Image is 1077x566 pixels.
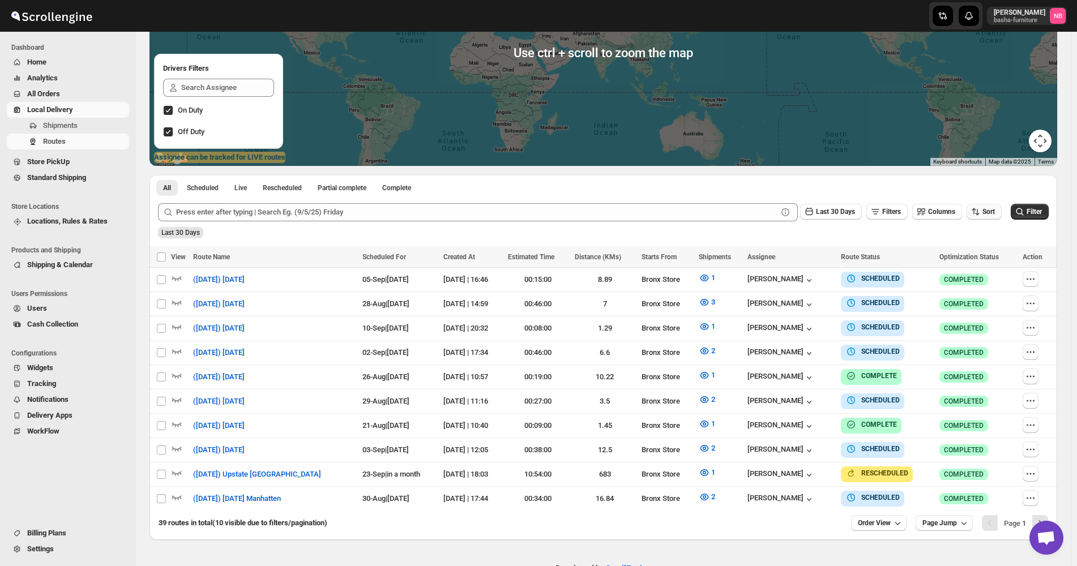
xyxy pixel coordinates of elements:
[699,253,731,261] span: Shipments
[27,304,47,312] span: Users
[711,444,715,452] span: 2
[11,246,130,255] span: Products and Shipping
[747,323,815,335] button: [PERSON_NAME]
[443,396,501,407] div: [DATE] | 11:16
[642,469,691,480] div: Bronx Store
[747,372,815,383] button: [PERSON_NAME]
[508,396,568,407] div: 00:27:00
[692,293,722,311] button: 3
[7,257,129,273] button: Shipping & Calendar
[443,420,501,431] div: [DATE] | 10:40
[27,427,59,435] span: WorkFlow
[7,392,129,408] button: Notifications
[816,208,855,216] span: Last 30 Days
[747,348,815,359] button: [PERSON_NAME]
[845,395,900,406] button: SCHEDULED
[263,183,302,192] span: Rescheduled
[711,371,715,379] span: 1
[43,121,78,130] span: Shipments
[747,299,815,310] button: [PERSON_NAME]
[994,8,1045,17] p: [PERSON_NAME]
[186,271,251,289] button: ([DATE]) [DATE]
[508,444,568,456] div: 00:38:00
[186,490,288,508] button: ([DATE]) [DATE] Manhatten
[508,347,568,358] div: 00:46:00
[1004,519,1026,528] span: Page
[1050,8,1066,24] span: Nael Basha
[967,204,1002,220] button: Sort
[747,421,815,432] button: [PERSON_NAME]
[27,363,53,372] span: Widgets
[1029,521,1063,555] a: Open chat
[443,298,501,310] div: [DATE] | 14:59
[1027,208,1042,216] span: Filter
[193,371,245,383] span: ([DATE]) [DATE]
[362,324,409,332] span: 10-Sep | [DATE]
[861,445,900,453] b: SCHEDULED
[575,493,635,504] div: 16.84
[861,323,900,331] b: SCHEDULED
[362,348,409,357] span: 02-Sep | [DATE]
[7,118,129,134] button: Shipments
[642,371,691,383] div: Bronx Store
[186,417,251,435] button: ([DATE]) [DATE]
[845,492,900,503] button: SCHEDULED
[711,322,715,331] span: 1
[163,183,171,192] span: All
[575,420,635,431] div: 1.45
[181,79,274,97] input: Search Assignee
[642,396,691,407] div: Bronx Store
[989,158,1031,165] span: Map data ©2025
[944,421,984,430] span: COMPLETED
[186,465,328,483] button: ([DATE]) Upstate [GEOGRAPHIC_DATA]
[882,208,901,216] span: Filters
[178,127,204,136] span: Off Duty
[152,151,190,166] img: Google
[642,444,691,456] div: Bronx Store
[933,158,982,166] button: Keyboard shortcuts
[845,468,908,479] button: RESCHEDULED
[861,421,897,428] b: COMPLETE
[858,518,891,528] span: Order View
[508,298,568,310] div: 00:46:00
[944,324,984,333] span: COMPLETED
[443,323,501,334] div: [DATE] | 20:32
[861,275,900,282] b: SCHEDULED
[27,395,69,404] span: Notifications
[944,445,984,454] span: COMPLETED
[642,253,677,261] span: Starts From
[362,299,409,308] span: 28-Aug | [DATE]
[944,470,984,479] span: COMPLETED
[7,376,129,392] button: Tracking
[27,379,56,388] span: Tracking
[1032,515,1048,531] button: Next
[575,444,635,456] div: 12.5
[1038,158,1054,165] a: Terms (opens in new tab)
[642,493,691,504] div: Bronx Store
[11,349,130,358] span: Configurations
[193,396,245,407] span: ([DATE]) [DATE]
[747,445,815,456] div: [PERSON_NAME]
[1022,519,1026,528] b: 1
[747,469,815,481] button: [PERSON_NAME]
[27,173,86,182] span: Standard Shipping
[866,204,908,220] button: Filters
[692,269,722,287] button: 1
[508,274,568,285] div: 00:15:00
[747,253,775,261] span: Assignee
[186,392,251,410] button: ([DATE]) [DATE]
[747,494,815,505] button: [PERSON_NAME]
[711,395,715,404] span: 2
[443,371,501,383] div: [DATE] | 10:57
[362,253,406,261] span: Scheduled For
[7,423,129,439] button: WorkFlow
[642,298,691,310] div: Bronx Store
[27,320,78,328] span: Cash Collection
[7,541,129,557] button: Settings
[43,137,66,145] span: Routes
[861,494,900,501] b: SCHEDULED
[575,371,635,383] div: 10.22
[193,298,245,310] span: ([DATE]) [DATE]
